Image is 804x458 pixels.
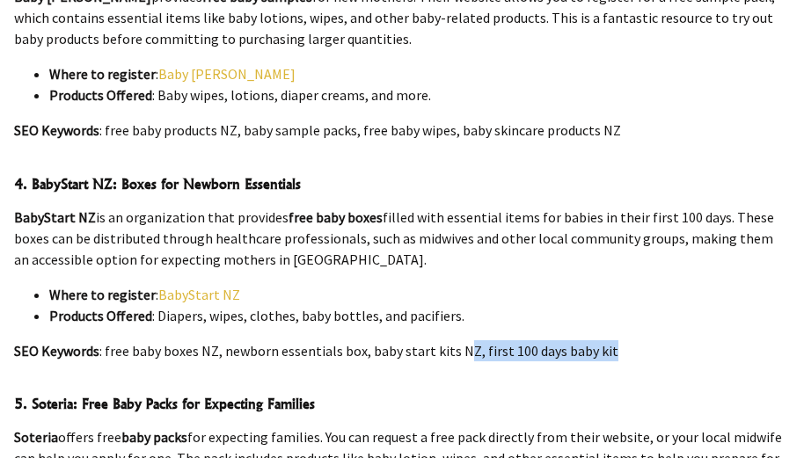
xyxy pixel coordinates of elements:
[49,305,790,326] li: : Diapers, wipes, clothes, baby bottles, and pacifiers.
[14,395,315,412] strong: 5. Soteria: Free Baby Packs for Expecting Families
[14,340,790,361] p: : free baby boxes NZ, newborn essentials box, baby start kits NZ, first 100 days baby kit
[49,86,152,104] strong: Products Offered
[289,208,383,226] strong: free baby boxes
[14,121,99,139] strong: SEO Keywords
[49,84,790,105] li: : Baby wipes, lotions, diaper creams, and more.
[49,284,790,305] li: :
[14,175,301,193] strong: 4. BabyStart NZ: Boxes for Newborn Essentials
[49,65,156,83] strong: Where to register
[14,120,790,141] p: : free baby products NZ, baby sample packs, free baby wipes, baby skincare products NZ
[158,65,296,83] a: Baby [PERSON_NAME]
[158,286,240,303] a: BabyStart NZ
[14,342,99,360] strong: SEO Keywords
[121,428,187,446] strong: baby packs
[49,63,790,84] li: :
[14,208,96,226] strong: BabyStart NZ
[49,286,156,303] strong: Where to register
[14,207,790,270] p: is an organization that provides filled with essential items for babies in their first 100 days. ...
[49,307,152,324] strong: Products Offered
[14,428,58,446] strong: Soteria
